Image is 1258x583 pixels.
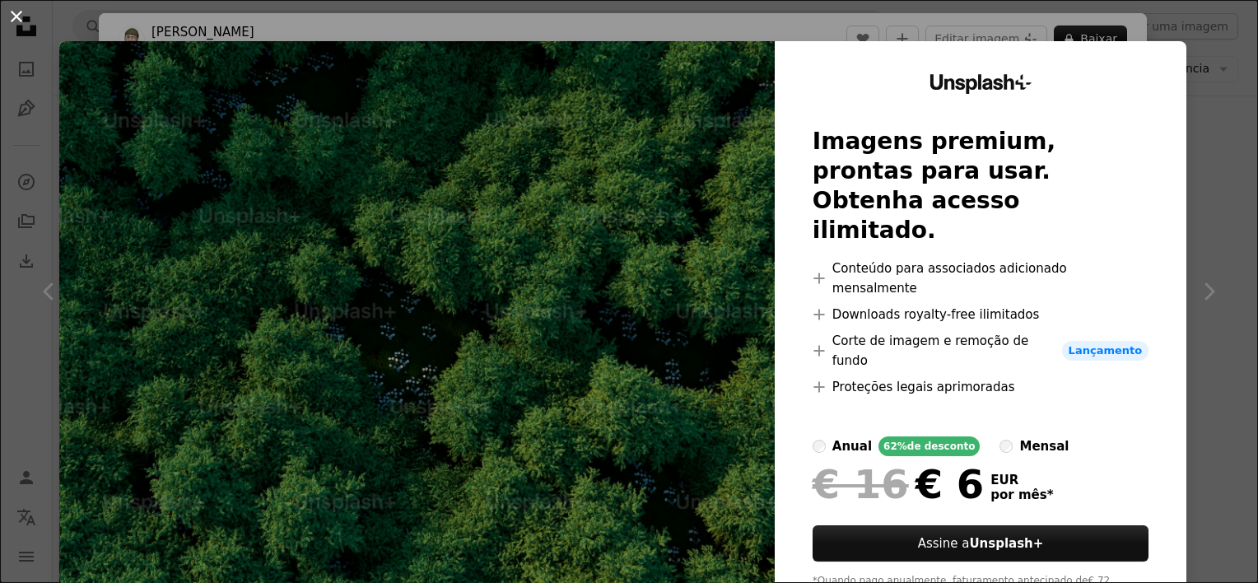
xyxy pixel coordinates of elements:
input: mensal [999,440,1013,453]
span: EUR [990,473,1053,487]
span: Lançamento [1062,341,1149,361]
div: 62% de desconto [878,436,980,456]
div: mensal [1019,436,1069,456]
li: Conteúdo para associados adicionado mensalmente [813,259,1149,298]
li: Corte de imagem e remoção de fundo [813,331,1149,371]
span: € 16 [813,463,909,506]
span: por mês * [990,487,1053,502]
input: anual62%de desconto [813,440,826,453]
div: anual [832,436,872,456]
div: € 6 [813,463,984,506]
li: Proteções legais aprimoradas [813,377,1149,397]
h2: Imagens premium, prontas para usar. Obtenha acesso ilimitado. [813,127,1149,245]
strong: Unsplash+ [969,536,1043,551]
button: Assine aUnsplash+ [813,525,1149,562]
li: Downloads royalty-free ilimitados [813,305,1149,324]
